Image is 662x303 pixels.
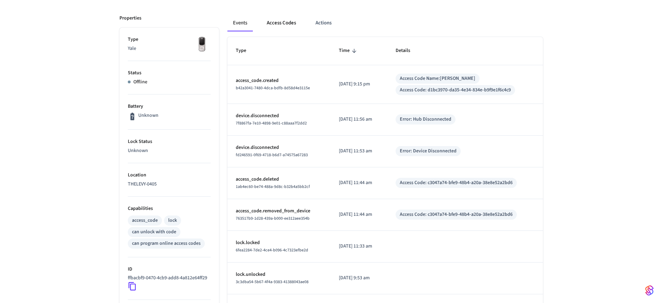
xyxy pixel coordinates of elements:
p: Yale [128,45,211,52]
div: can unlock with code [132,228,176,236]
span: fd246591-0f69-4718-b6d7-a74575a67283 [236,152,308,158]
p: Location [128,172,211,179]
div: access_code [132,217,158,224]
p: [DATE] 9:53 am [339,274,379,282]
p: access_code.deleted [236,176,322,183]
p: Unknown [128,147,211,154]
img: SeamLogoGradient.69752ec5.svg [645,285,654,296]
p: device.disconnected [236,144,322,151]
div: Access Code: d1bc3970-da35-4e34-834e-b9f9e1f6c4c9 [400,86,511,94]
p: [DATE] 11:44 am [339,179,379,187]
div: Error: Device Disconnected [400,147,457,155]
span: 3c3dba54-5b67-4f4a-9383-41388043ae08 [236,279,309,285]
img: Yale Assure Touchscreen Wifi Smart Lock, Satin Nickel, Front [193,36,211,53]
div: Error: Hub Disconnected [400,116,451,123]
p: device.disconnected [236,112,322,120]
p: [DATE] 11:44 am [339,211,379,218]
p: [DATE] 11:53 am [339,147,379,155]
span: 7f8867fa-7e10-4898-9e01-c88aaa7f2dd2 [236,120,307,126]
p: [DATE] 11:56 am [339,116,379,123]
p: Type [128,36,211,43]
p: THELEVY-0405 [128,181,211,188]
div: Access Code Name: [PERSON_NAME] [400,75,475,82]
span: 763517b9-1d28-439a-b000-ee312aee354b [236,215,310,221]
p: access_code.removed_from_device [236,207,322,215]
span: Details [396,45,419,56]
div: can program online access codes [132,240,201,247]
button: Events [227,15,253,31]
p: [DATE] 9:15 pm [339,81,379,88]
p: Capabilities [128,205,211,212]
div: ant example [227,15,543,31]
p: Status [128,69,211,77]
span: Time [339,45,359,56]
div: lock [168,217,177,224]
p: Offline [133,78,147,86]
p: lock.locked [236,239,322,247]
p: lock.unlocked [236,271,322,278]
span: b42a3041-7480-4dca-bdfb-8d58d4e3115e [236,85,310,91]
p: Battery [128,103,211,110]
p: Lock Status [128,138,211,145]
p: ID [128,266,211,273]
button: Actions [310,15,337,31]
button: Access Codes [261,15,302,31]
p: ffbacbf9-0470-4cb9-add8-4a812e64ff29 [128,274,207,282]
span: 6fea2284-7de2-4ce4-b096-4c7323efbe2d [236,247,308,253]
div: Access Code: c3047a74-bfe9-48b4-a20a-38e8e52a2bd6 [400,211,513,218]
p: Unknown [138,112,158,119]
p: Properties [119,15,141,22]
span: Type [236,45,255,56]
p: access_code.created [236,77,322,84]
p: [DATE] 11:33 am [339,243,379,250]
span: 1ab4ec60-be74-488a-9d8c-b32b4a5bb2cf [236,184,310,190]
div: Access Code: c3047a74-bfe9-48b4-a20a-38e8e52a2bd6 [400,179,513,187]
